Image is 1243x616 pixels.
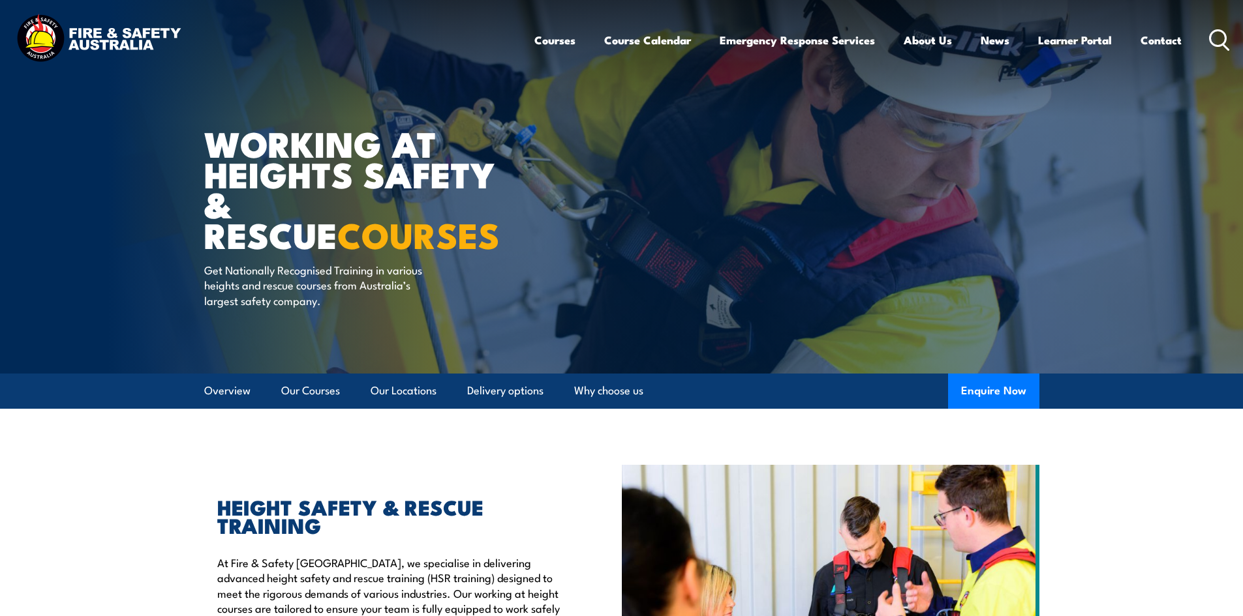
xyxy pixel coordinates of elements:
[574,374,643,408] a: Why choose us
[604,23,691,57] a: Course Calendar
[281,374,340,408] a: Our Courses
[337,207,500,261] strong: COURSES
[1038,23,1112,57] a: Learner Portal
[204,374,251,408] a: Overview
[467,374,544,408] a: Delivery options
[1141,23,1182,57] a: Contact
[217,497,562,534] h2: HEIGHT SAFETY & RESCUE TRAINING
[720,23,875,57] a: Emergency Response Services
[904,23,952,57] a: About Us
[948,374,1039,409] button: Enquire Now
[371,374,437,408] a: Our Locations
[204,262,442,308] p: Get Nationally Recognised Training in various heights and rescue courses from Australia’s largest...
[204,128,527,250] h1: WORKING AT HEIGHTS SAFETY & RESCUE
[534,23,575,57] a: Courses
[981,23,1009,57] a: News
